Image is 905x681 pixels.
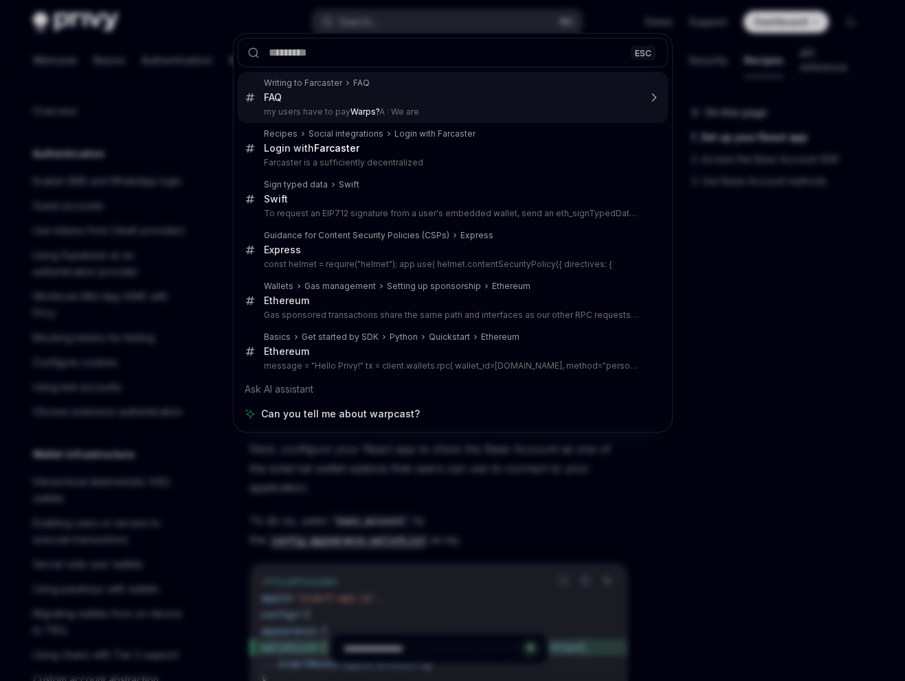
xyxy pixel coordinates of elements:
[492,281,530,292] div: Ethereum
[264,193,288,205] div: Swift
[264,360,639,371] p: message = "Hello Privy!" tx = client.wallets.rpc( wallet_id=[DOMAIN_NAME], method="personal_sign
[264,295,309,307] div: Ethereum
[264,142,359,154] div: Login with
[264,332,291,343] div: Basics
[264,281,293,292] div: Wallets
[264,345,309,358] div: Ethereum
[264,157,639,168] p: Farcaster is a sufficiently decentralized
[302,332,379,343] div: Get started by SDK
[261,407,420,421] span: Can you tell me about warpcast?
[264,106,639,117] p: my users have to pay A : We are
[304,281,376,292] div: Gas management
[314,142,359,154] b: Farcaster
[429,332,470,343] div: Quickstart
[264,128,298,139] div: Recipes
[309,128,383,139] div: Social integrations
[238,377,668,402] div: Ask AI assistant
[264,310,639,321] p: Gas sponsored transactions share the same path and interfaces as our other RPC requests. Learn more
[394,128,476,139] div: Login with Farcaster
[264,179,328,190] div: Sign typed data
[353,78,370,89] div: FAQ
[264,78,342,89] div: Writing to Farcaster
[631,45,656,60] div: ESC
[481,332,519,343] div: Ethereum
[264,91,282,104] div: FAQ
[339,179,359,190] div: Swift
[350,106,379,117] b: Warps?
[264,244,301,256] div: Express
[390,332,418,343] div: Python
[387,281,481,292] div: Setting up sponsorship
[264,230,449,241] div: Guidance for Content Security Policies (CSPs)
[264,208,639,219] p: To request an EIP712 signature from a user's embedded wallet, send an eth_signTypedData_v4 JSON-
[460,230,493,241] div: Express
[264,259,639,270] p: const helmet = require("helmet"); app.use( helmet.contentSecurityPolicy({ directives: {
